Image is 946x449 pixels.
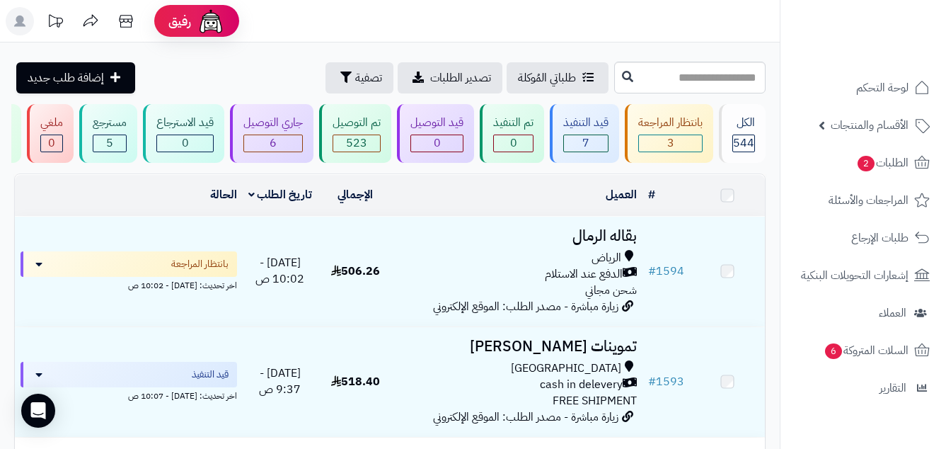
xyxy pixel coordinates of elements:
[667,135,674,152] span: 3
[41,135,62,152] div: 0
[270,135,277,152] span: 6
[106,135,113,152] span: 5
[850,24,933,54] img: logo-2.png
[244,135,302,152] div: 6
[789,371,938,405] a: التقارير
[789,221,938,255] a: طلبات الإرجاع
[28,69,104,86] span: إضافة طلب جديد
[857,155,875,172] span: 2
[824,343,843,360] span: 6
[564,135,608,152] div: 7
[789,296,938,330] a: العملاء
[338,186,373,203] a: الإجمالي
[493,115,533,131] div: تم التنفيذ
[21,277,237,292] div: اخر تحديث: [DATE] - 10:02 ص
[789,71,938,105] a: لوحة التحكم
[831,115,908,135] span: الأقسام والمنتجات
[48,135,55,152] span: 0
[553,392,637,409] span: FREE SHIPMENT
[510,135,517,152] span: 0
[789,258,938,292] a: إشعارات التحويلات البنكية
[243,115,303,131] div: جاري التوصيل
[639,135,702,152] div: 3
[316,104,394,163] a: تم التوصيل 523
[93,115,127,131] div: مسترجع
[851,228,908,248] span: طلبات الإرجاع
[333,135,380,152] div: 523
[829,191,908,210] span: المراجعات والأسئلة
[333,115,381,131] div: تم التوصيل
[545,266,623,283] span: الدفع عند الاستلام
[355,69,382,86] span: تصفية
[410,115,463,131] div: قيد التوصيل
[398,228,637,244] h3: بقاله الرمال
[156,115,214,131] div: قيد الاسترجاع
[325,62,393,93] button: تصفية
[248,186,313,203] a: تاريخ الطلب
[879,378,906,398] span: التقارير
[477,104,547,163] a: تم التنفيذ 0
[789,146,938,180] a: الطلبات2
[192,368,229,382] span: قيد التنفيذ
[733,135,754,152] span: 544
[563,115,608,131] div: قيد التنفيذ
[411,135,463,152] div: 0
[182,135,189,152] span: 0
[648,373,656,390] span: #
[398,339,637,355] h3: تموينات [PERSON_NAME]
[171,257,229,271] span: بانتظار المراجعة
[331,373,380,390] span: 518.40
[494,135,533,152] div: 0
[801,266,908,285] span: إشعارات التحويلات البنكية
[547,104,622,163] a: قيد التنفيذ 7
[585,282,637,299] span: شحن مجاني
[582,135,589,152] span: 7
[16,62,135,93] a: إضافة طلب جديد
[638,115,703,131] div: بانتظار المراجعة
[648,263,684,280] a: #1594
[168,13,191,30] span: رفيق
[255,254,304,288] span: [DATE] - 10:02 ص
[511,360,621,377] span: [GEOGRAPHIC_DATA]
[648,186,655,203] a: #
[24,104,76,163] a: ملغي 0
[430,69,491,86] span: تصدير الطلبات
[140,104,227,163] a: قيد الاسترجاع 0
[157,135,213,152] div: 0
[38,7,73,39] a: تحديثات المنصة
[76,104,140,163] a: مسترجع 5
[540,377,623,393] span: cash in delevery
[197,7,225,35] img: ai-face.png
[648,373,684,390] a: #1593
[789,183,938,217] a: المراجعات والأسئلة
[259,365,301,398] span: [DATE] - 9:37 ص
[606,186,637,203] a: العميل
[592,250,621,266] span: الرياض
[331,263,380,280] span: 506.26
[824,341,908,360] span: السلات المتروكة
[40,115,63,131] div: ملغي
[398,62,502,93] a: تصدير الطلبات
[879,303,906,323] span: العملاء
[856,153,908,173] span: الطلبات
[518,69,576,86] span: طلباتي المُوكلة
[21,387,237,402] div: اخر تحديث: [DATE] - 10:07 ص
[21,394,55,428] div: Open Intercom Messenger
[434,135,441,152] span: 0
[394,104,477,163] a: قيد التوصيل 0
[210,186,237,203] a: الحالة
[227,104,316,163] a: جاري التوصيل 6
[732,115,755,131] div: الكل
[622,104,716,163] a: بانتظار المراجعة 3
[346,135,367,152] span: 523
[433,298,618,315] span: زيارة مباشرة - مصدر الطلب: الموقع الإلكتروني
[856,78,908,98] span: لوحة التحكم
[433,409,618,426] span: زيارة مباشرة - مصدر الطلب: الموقع الإلكتروني
[789,334,938,368] a: السلات المتروكة6
[93,135,126,152] div: 5
[716,104,768,163] a: الكل544
[507,62,608,93] a: طلباتي المُوكلة
[648,263,656,280] span: #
